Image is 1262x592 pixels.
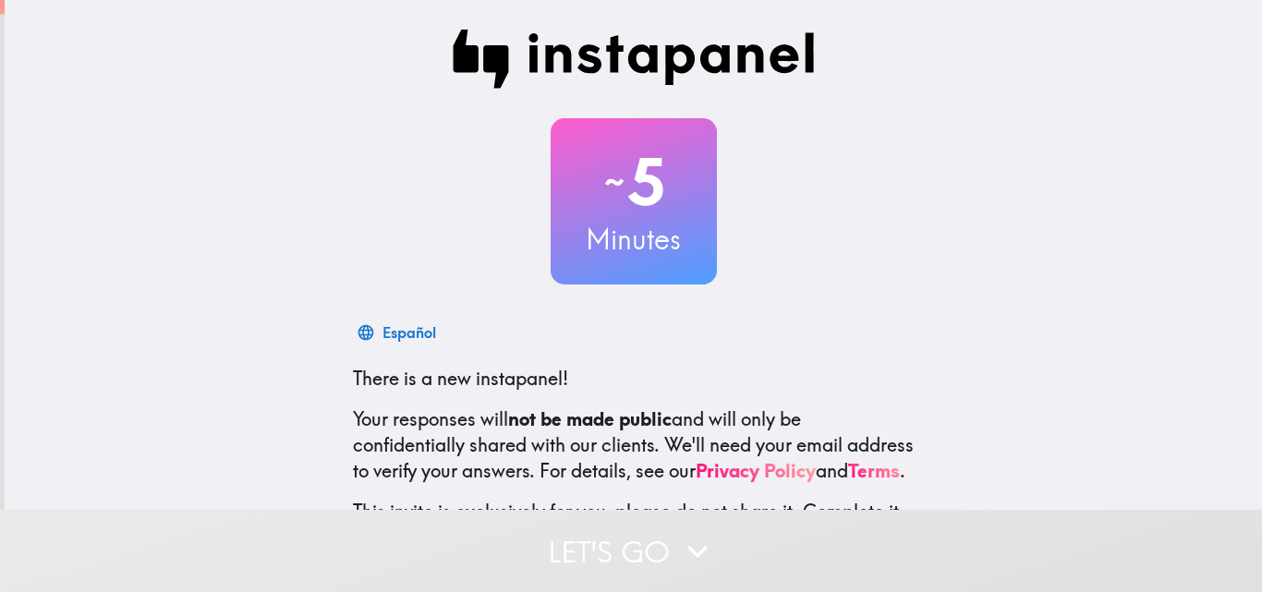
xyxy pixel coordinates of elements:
[551,144,717,220] h2: 5
[382,320,436,345] div: Español
[453,30,815,89] img: Instapanel
[353,367,568,390] span: There is a new instapanel!
[848,459,900,482] a: Terms
[508,407,672,430] b: not be made public
[696,459,816,482] a: Privacy Policy
[353,406,915,484] p: Your responses will and will only be confidentially shared with our clients. We'll need your emai...
[601,154,627,210] span: ~
[353,314,443,351] button: Español
[353,499,915,550] p: This invite is exclusively for you, please do not share it. Complete it soon because spots are li...
[551,220,717,259] h3: Minutes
